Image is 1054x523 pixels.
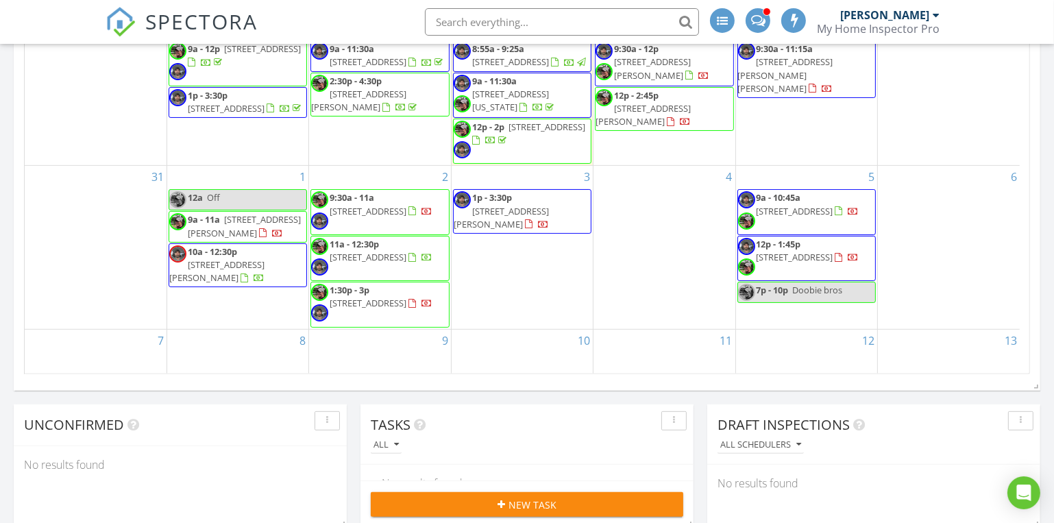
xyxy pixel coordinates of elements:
img: pic.jpg [738,284,755,301]
img: 20250527_152957.jpg [738,191,755,208]
a: Go to September 3, 2025 [581,166,593,188]
a: 9a - 11:30a [STREET_ADDRESS] [310,40,449,71]
td: Go to September 5, 2025 [735,166,877,329]
span: [STREET_ADDRESS][PERSON_NAME][PERSON_NAME] [738,56,833,94]
span: 2:30p - 4:30p [330,75,382,87]
span: [STREET_ADDRESS][PERSON_NAME] [454,205,549,230]
img: pic.jpg [169,213,186,230]
span: Off [207,191,220,204]
span: 11a - 12:30p [330,238,379,250]
a: 10a - 12:30p [STREET_ADDRESS][PERSON_NAME] [169,245,265,284]
span: [STREET_ADDRESS] [757,205,833,217]
a: 11a - 12:30p [STREET_ADDRESS] [310,236,449,281]
span: Tasks [371,415,410,434]
td: Go to September 3, 2025 [451,166,593,329]
a: Go to September 5, 2025 [866,166,877,188]
span: 8:55a - 9:25a [472,42,524,55]
td: Go to August 31, 2025 [25,166,167,329]
a: 11a - 12:30p [STREET_ADDRESS] [330,238,432,263]
td: Go to September 9, 2025 [309,329,451,374]
a: SPECTORA [106,19,258,47]
td: Go to September 10, 2025 [451,329,593,374]
span: 9:30a - 11a [330,191,374,204]
a: 9a - 11:30a [STREET_ADDRESS] [330,42,445,68]
a: 9a - 11a [STREET_ADDRESS][PERSON_NAME] [169,211,307,242]
div: My Home Inspector Pro [817,22,940,36]
a: Go to September 10, 2025 [575,330,593,352]
a: 9:30a - 11a [STREET_ADDRESS] [330,191,432,217]
a: 9:30a - 12p [STREET_ADDRESS][PERSON_NAME] [595,40,733,86]
span: 1p - 3:30p [472,191,512,204]
a: Go to September 6, 2025 [1008,166,1020,188]
a: 9a - 11:30a [STREET_ADDRESS][US_STATE] [453,73,591,118]
a: 9a - 11a [STREET_ADDRESS][PERSON_NAME] [188,213,301,239]
a: 9:30a - 11a [STREET_ADDRESS] [310,189,449,234]
td: Go to September 2, 2025 [309,166,451,329]
img: pic.jpg [596,63,613,80]
td: Go to September 8, 2025 [167,329,308,374]
a: 1:30p - 3p [STREET_ADDRESS] [310,282,449,327]
img: 20250527_152957.jpg [169,245,186,263]
img: pic.jpg [169,42,186,60]
span: [STREET_ADDRESS][PERSON_NAME] [596,102,691,127]
span: 9a - 11:30a [330,42,374,55]
a: 10a - 12:30p [STREET_ADDRESS][PERSON_NAME] [169,243,307,288]
img: 20250527_152957.jpg [738,238,755,255]
span: 9:30a - 12p [614,42,659,55]
a: 8:55a - 9:25a [STREET_ADDRESS] [453,40,591,71]
img: 20250527_152957.jpg [454,141,471,158]
a: Go to September 2, 2025 [439,166,451,188]
img: 20250527_152957.jpg [169,63,186,80]
span: 12a [188,191,203,204]
a: 9a - 12p [STREET_ADDRESS] [169,40,307,86]
a: 9:30a - 11:15a [STREET_ADDRESS][PERSON_NAME][PERSON_NAME] [738,42,833,95]
div: No results found [371,465,683,502]
img: 20250527_152957.jpg [311,212,328,230]
span: SPECTORA [145,7,258,36]
a: Go to September 7, 2025 [155,330,167,352]
img: pic.jpg [596,89,613,106]
img: The Best Home Inspection Software - Spectora [106,7,136,37]
span: [STREET_ADDRESS][PERSON_NAME] [188,213,301,239]
img: 20250527_152957.jpg [454,75,471,92]
img: 20250527_152957.jpg [169,89,186,106]
div: All [373,440,399,450]
td: Go to September 1, 2025 [167,166,308,329]
span: [STREET_ADDRESS] [188,102,265,114]
span: 10a - 12:30p [188,245,237,258]
img: 20250527_152957.jpg [596,42,613,60]
span: [STREET_ADDRESS][PERSON_NAME] [169,258,265,284]
td: Go to September 7, 2025 [25,329,167,374]
span: Doobie bros [793,284,843,296]
a: 2:30p - 4:30p [STREET_ADDRESS][PERSON_NAME] [310,73,449,117]
a: 1:30p - 3p [STREET_ADDRESS] [330,284,432,309]
td: Go to September 11, 2025 [593,329,735,374]
img: 20250527_152957.jpg [311,304,328,321]
img: pic.jpg [738,212,755,230]
a: 12p - 2p [STREET_ADDRESS] [472,121,585,146]
span: [STREET_ADDRESS] [330,297,406,309]
a: 9:30a - 12p [STREET_ADDRESS][PERSON_NAME] [614,42,709,81]
div: No results found [707,465,1040,502]
span: [STREET_ADDRESS] [472,56,549,68]
span: Unconfirmed [24,415,124,434]
span: [STREET_ADDRESS] [330,205,406,217]
button: All schedulers [718,436,804,454]
a: 12p - 2:45p [STREET_ADDRESS][PERSON_NAME] [595,87,733,132]
span: 9:30a - 11:15a [757,42,813,55]
a: 12p - 2p [STREET_ADDRESS] [453,119,591,164]
a: Go to September 4, 2025 [724,166,735,188]
img: 20250527_152957.jpg [311,258,328,276]
img: 20250527_152957.jpg [454,42,471,60]
a: 1p - 3:30p [STREET_ADDRESS] [169,87,307,118]
span: [STREET_ADDRESS] [757,251,833,263]
span: [STREET_ADDRESS][PERSON_NAME] [311,88,406,113]
img: pic.jpg [169,191,186,208]
a: 9a - 11:30a [STREET_ADDRESS][US_STATE] [472,75,556,113]
a: 2:30p - 4:30p [STREET_ADDRESS][PERSON_NAME] [311,75,419,113]
img: pic.jpg [738,258,755,276]
span: 1:30p - 3p [330,284,369,296]
span: Draft Inspections [718,415,850,434]
img: 20250527_152957.jpg [454,191,471,208]
button: All [371,436,402,454]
